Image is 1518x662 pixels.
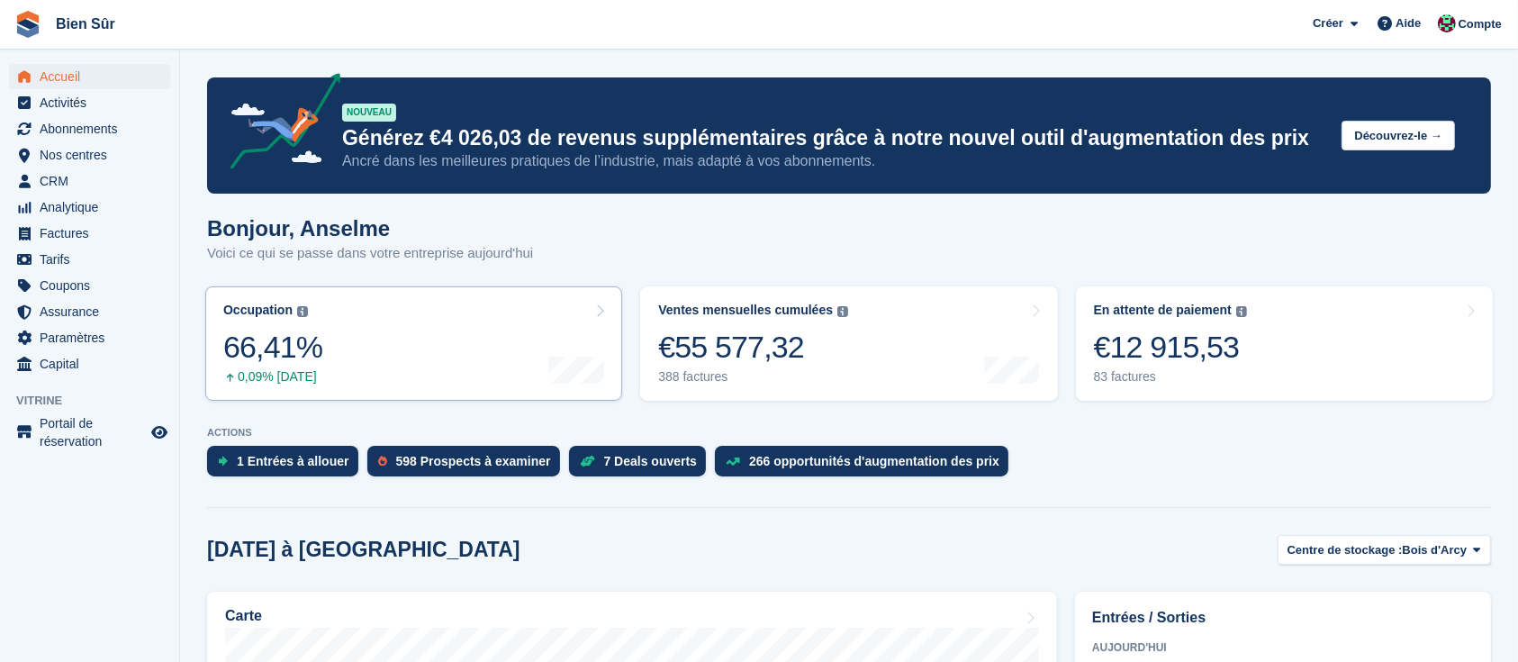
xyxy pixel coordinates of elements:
img: move_ins_to_allocate_icon-fdf77a2bb77ea45bf5b3d319d69a93e2d87916cf1d5bf7949dd705db3b84f3ca.svg [218,456,228,467]
span: Vitrine [16,392,179,410]
div: 266 opportunités d'augmentation des prix [749,454,999,468]
p: ACTIONS [207,427,1491,439]
img: icon-info-grey-7440780725fd019a000dd9b08b2336e03edf1995a4989e88bcd33f0948082b44.svg [837,306,848,317]
a: menu [9,116,170,141]
span: Factures [40,221,148,246]
span: Capital [40,351,148,376]
div: Occupation [223,303,293,318]
a: menu [9,142,170,168]
img: icon-info-grey-7440780725fd019a000dd9b08b2336e03edf1995a4989e88bcd33f0948082b44.svg [1236,306,1247,317]
div: En attente de paiement [1094,303,1232,318]
a: 1 Entrées à allouer [207,446,367,485]
div: 7 Deals ouverts [604,454,698,468]
a: menu [9,64,170,89]
a: menu [9,273,170,298]
img: price-adjustments-announcement-icon-8257ccfd72463d97f412b2fc003d46551f7dbcb40ab6d574587a9cd5c0d94... [215,73,341,176]
a: menu [9,414,170,450]
button: Découvrez-le → [1342,121,1455,150]
span: Coupons [40,273,148,298]
span: Analytique [40,195,148,220]
a: Boutique d'aperçu [149,422,170,443]
div: 388 factures [658,369,848,385]
img: Anselme Guiraud [1438,14,1456,32]
img: icon-info-grey-7440780725fd019a000dd9b08b2336e03edf1995a4989e88bcd33f0948082b44.svg [297,306,308,317]
div: 66,41% [223,329,322,366]
a: menu [9,351,170,376]
span: Créer [1313,14,1343,32]
div: 1 Entrées à allouer [237,454,349,468]
div: 598 Prospects à examiner [396,454,551,468]
div: 0,09% [DATE] [223,369,322,385]
img: deal-1b604bf984904fb50ccaf53a9ad4b4a5d6e5aea283cecdc64d6e3604feb123c2.svg [580,455,595,467]
a: Bien Sûr [49,9,122,39]
span: Tarifs [40,247,148,272]
span: Paramètres [40,325,148,350]
span: Compte [1459,15,1502,33]
p: Ancré dans les meilleures pratiques de l’industrie, mais adapté à vos abonnements. [342,151,1327,171]
div: €12 915,53 [1094,329,1247,366]
div: NOUVEAU [342,104,396,122]
a: 598 Prospects à examiner [367,446,569,485]
a: Ventes mensuelles cumulées €55 577,32 388 factures [640,286,1057,401]
span: Activités [40,90,148,115]
img: stora-icon-8386f47178a22dfd0bd8f6a31ec36ba5ce8667c1dd55bd0f319d3a0aa187defe.svg [14,11,41,38]
span: Assurance [40,299,148,324]
a: menu [9,168,170,194]
span: Bois d'Arcy [1403,541,1468,559]
span: CRM [40,168,148,194]
a: menu [9,325,170,350]
span: Nos centres [40,142,148,168]
a: En attente de paiement €12 915,53 83 factures [1076,286,1493,401]
span: Centre de stockage : [1288,541,1403,559]
img: price_increase_opportunities-93ffe204e8149a01c8c9dc8f82e8f89637d9d84a8eef4429ea346261dce0b2c0.svg [726,458,740,466]
span: Accueil [40,64,148,89]
div: 83 factures [1094,369,1247,385]
h1: Bonjour, Anselme [207,216,533,240]
h2: [DATE] à [GEOGRAPHIC_DATA] [207,538,520,562]
button: Centre de stockage : Bois d'Arcy [1278,535,1491,565]
a: menu [9,195,170,220]
p: Générez €4 026,03 de revenus supplémentaires grâce à notre nouvel outil d'augmentation des prix [342,125,1327,151]
a: menu [9,299,170,324]
div: Aujourd'hui [1092,639,1474,656]
h2: Entrées / Sorties [1092,607,1474,629]
a: 7 Deals ouverts [569,446,716,485]
h2: Carte [225,608,262,624]
a: menu [9,221,170,246]
span: Abonnements [40,116,148,141]
span: Aide [1396,14,1421,32]
a: menu [9,247,170,272]
p: Voici ce qui se passe dans votre entreprise aujourd'hui [207,243,533,264]
a: Occupation 66,41% 0,09% [DATE] [205,286,622,401]
span: Portail de réservation [40,414,148,450]
div: €55 577,32 [658,329,848,366]
div: Ventes mensuelles cumulées [658,303,833,318]
a: 266 opportunités d'augmentation des prix [715,446,1017,485]
a: menu [9,90,170,115]
img: prospect-51fa495bee0391a8d652442698ab0144808aea92771e9ea1ae160a38d050c398.svg [378,456,387,467]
